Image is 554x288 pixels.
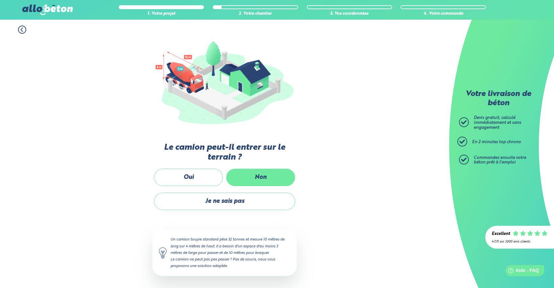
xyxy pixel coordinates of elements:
span: En 2 minutes top chrono [472,140,521,144]
div: 1. Votre projet [119,11,204,16]
div: Excellent [492,232,510,237]
span: Commandez ensuite votre béton prêt à l'emploi [474,156,526,165]
label: Non [226,169,295,186]
div: 4. Votre commande [401,11,486,16]
div: 4.7/5 sur 2300 avis clients [492,240,547,243]
iframe: Help widget launcher [496,262,547,281]
span: Devis gratuit, calculé immédiatement et sans engagement [474,116,521,129]
label: Oui [154,169,223,186]
label: Le camion peut-il entrer sur le terrain ? [152,143,297,162]
div: 3. Vos coordonnées [307,11,392,16]
p: Votre livraison de béton [461,90,536,108]
div: Un camion toupie standard pèse 32 tonnes et mesure 10 mètres de long sur 4 mètres de haut. Il a b... [152,230,297,276]
img: allobéton [22,5,73,15]
label: Je ne sais pas [154,193,295,210]
div: 2. Votre chantier [213,11,298,16]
